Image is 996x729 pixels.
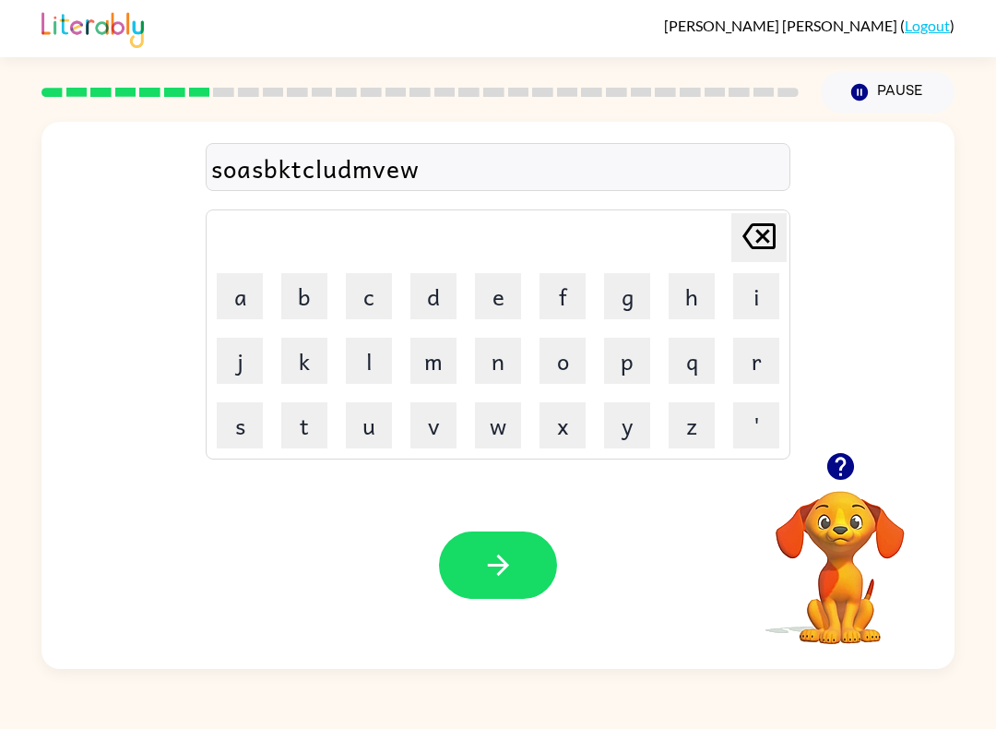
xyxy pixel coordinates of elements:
div: ( ) [664,17,954,34]
button: n [475,338,521,384]
video: Your browser must support playing .mp4 files to use Literably. Please try using another browser. [748,462,932,647]
button: l [346,338,392,384]
button: Pause [821,71,954,114]
button: u [346,402,392,448]
span: [PERSON_NAME] [PERSON_NAME] [664,17,900,34]
button: y [604,402,650,448]
button: a [217,273,263,319]
button: r [733,338,779,384]
button: f [539,273,586,319]
button: h [669,273,715,319]
div: soasbktcludmvew [211,149,785,187]
button: j [217,338,263,384]
button: q [669,338,715,384]
a: Logout [905,17,950,34]
button: o [539,338,586,384]
button: v [410,402,456,448]
button: k [281,338,327,384]
button: c [346,273,392,319]
button: i [733,273,779,319]
button: b [281,273,327,319]
img: Literably [41,7,144,48]
button: x [539,402,586,448]
button: p [604,338,650,384]
button: z [669,402,715,448]
button: ' [733,402,779,448]
button: m [410,338,456,384]
button: w [475,402,521,448]
button: d [410,273,456,319]
button: e [475,273,521,319]
button: t [281,402,327,448]
button: g [604,273,650,319]
button: s [217,402,263,448]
